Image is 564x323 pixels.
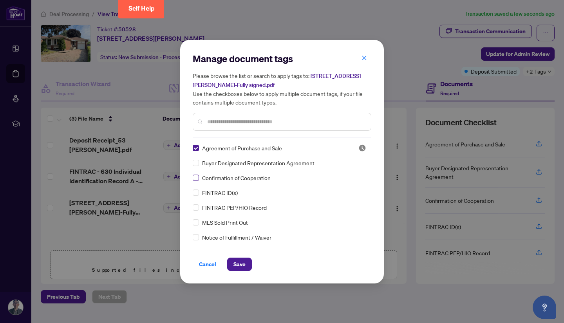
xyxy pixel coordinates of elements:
[202,173,271,182] span: Confirmation of Cooperation
[193,72,361,88] span: [STREET_ADDRESS][PERSON_NAME]-Fully signed.pdf
[193,258,222,271] button: Cancel
[202,188,238,197] span: FINTRAC ID(s)
[202,159,315,167] span: Buyer Designated Representation Agreement
[193,52,371,65] h2: Manage document tags
[533,296,556,319] button: Open asap
[202,218,248,227] span: MLS Sold Print Out
[227,258,252,271] button: Save
[362,55,367,61] span: close
[202,144,282,152] span: Agreement of Purchase and Sale
[193,71,371,106] h5: Please browse the list or search to apply tags to: Use the checkboxes below to apply multiple doc...
[202,203,267,212] span: FINTRAC PEP/HIO Record
[358,144,366,152] span: Pending Review
[199,258,216,271] span: Cancel
[128,5,155,12] span: Self Help
[358,144,366,152] img: status
[233,258,246,271] span: Save
[202,233,271,242] span: Notice of Fulfillment / Waiver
